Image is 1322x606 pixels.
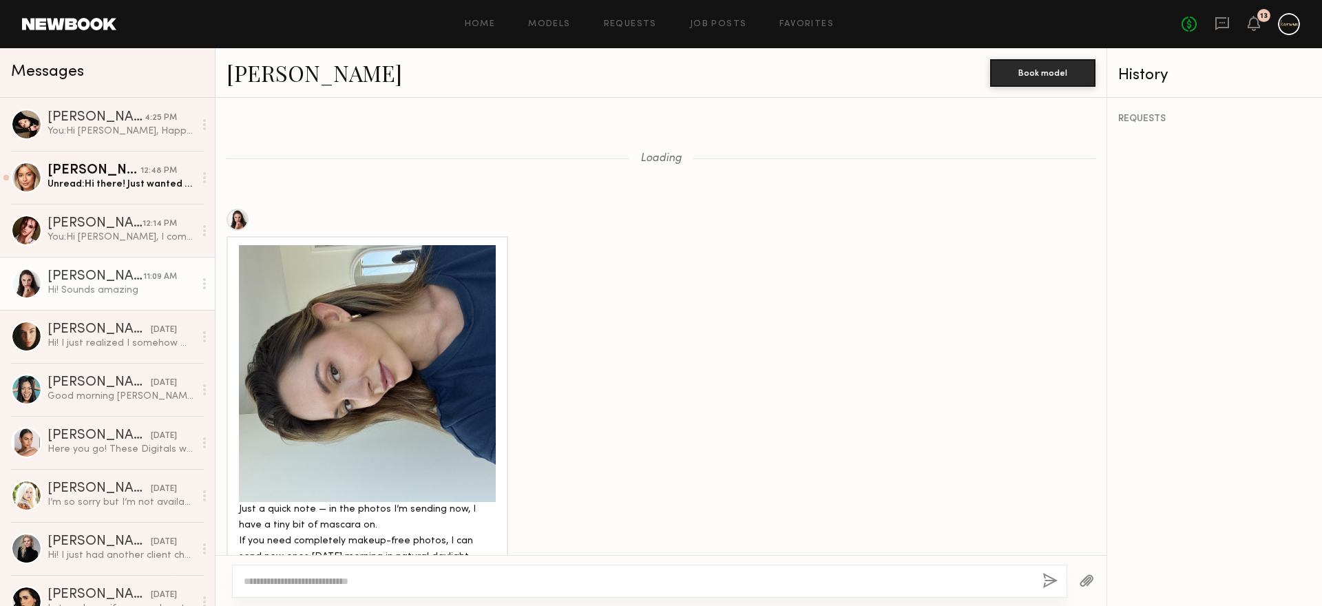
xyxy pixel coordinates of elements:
[465,20,496,29] a: Home
[779,20,834,29] a: Favorites
[145,112,177,125] div: 4:25 PM
[48,231,194,244] div: You: Hi [PERSON_NAME], I completely apologize about that. I just updated the request to reflect t...
[48,390,194,403] div: Good morning [PERSON_NAME], Happy [DATE]! I just wanted to check in and see if you had any update...
[11,64,84,80] span: Messages
[151,483,177,496] div: [DATE]
[990,66,1095,78] a: Book model
[990,59,1095,87] button: Book model
[151,430,177,443] div: [DATE]
[48,111,145,125] div: [PERSON_NAME]
[48,429,151,443] div: [PERSON_NAME]
[640,153,682,165] span: Loading
[528,20,570,29] a: Models
[151,324,177,337] div: [DATE]
[151,589,177,602] div: [DATE]
[1118,114,1311,124] div: REQUESTS
[48,178,194,191] div: Unread: Hi there! Just wanted to circle in regarding the shoot on 8/21 as I received an alternate...
[1118,67,1311,83] div: History
[1260,12,1268,20] div: 13
[690,20,747,29] a: Job Posts
[48,376,151,390] div: [PERSON_NAME]
[48,496,194,509] div: I’m so sorry but I’m not available that day unfortunately:(
[48,337,194,350] div: Hi! I just realized I somehow missed your message earlier I didn’t get a notification for it. I r...
[227,58,402,87] a: [PERSON_NAME]
[143,271,177,284] div: 11:09 AM
[48,125,194,138] div: You: Hi [PERSON_NAME], Happy [DATE]! We would like to proceed with the booking and would like to ...
[151,377,177,390] div: [DATE]
[48,588,151,602] div: [PERSON_NAME]
[239,502,496,581] div: Just a quick note — in the photos I’m sending now, I have a tiny bit of mascara on. If you need c...
[48,443,194,456] div: Here you go! These Digitals were made [DATE] xx [URL][DOMAIN_NAME]
[48,270,143,284] div: [PERSON_NAME]
[48,549,194,562] div: Hi! I just had another client check my availability for the 21st. Wanted to check in with you fir...
[604,20,657,29] a: Requests
[48,217,143,231] div: [PERSON_NAME]
[151,536,177,549] div: [DATE]
[48,482,151,496] div: [PERSON_NAME]
[140,165,177,178] div: 12:48 PM
[143,218,177,231] div: 12:14 PM
[48,284,194,297] div: Hi! Sounds amazing
[48,323,151,337] div: [PERSON_NAME]
[48,535,151,549] div: [PERSON_NAME]
[48,164,140,178] div: [PERSON_NAME]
